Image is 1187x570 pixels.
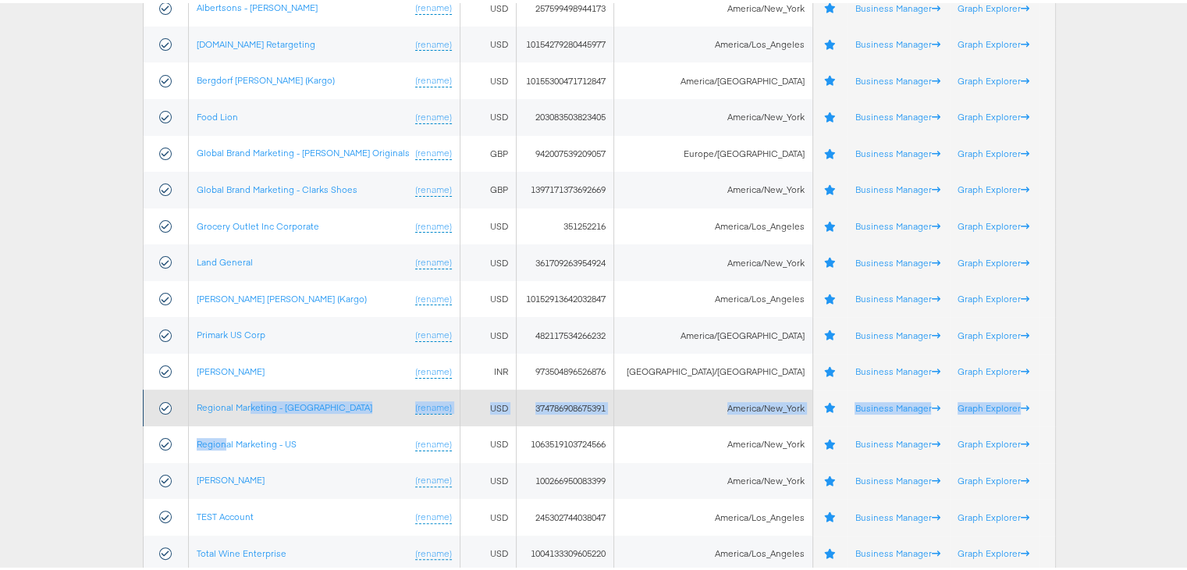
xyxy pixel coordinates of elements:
td: USD [460,496,516,533]
a: (rename) [415,362,452,376]
td: USD [460,205,516,242]
a: Business Manager [855,399,940,411]
a: Business Manager [855,217,940,229]
td: Europe/[GEOGRAPHIC_DATA] [614,133,812,169]
a: Graph Explorer [958,290,1029,301]
a: Graph Explorer [958,472,1029,483]
td: America/New_York [614,169,812,205]
td: USD [460,23,516,60]
a: (rename) [415,253,452,266]
td: America/Los_Angeles [614,205,812,242]
td: USD [460,314,516,351]
a: (rename) [415,71,452,84]
a: (rename) [415,471,452,484]
a: Business Manager [855,72,940,84]
a: Global Brand Marketing - [PERSON_NAME] Originals [197,144,410,155]
td: USD [460,533,516,569]
a: Land General [197,253,253,265]
td: USD [460,387,516,423]
td: 361709263954924 [516,241,614,278]
td: 10155300471712847 [516,59,614,96]
a: (rename) [415,108,452,121]
td: USD [460,59,516,96]
a: Regional Marketing - US [197,435,297,447]
td: USD [460,460,516,497]
td: USD [460,423,516,460]
a: (rename) [415,435,452,448]
a: [DOMAIN_NAME] Retargeting [197,35,315,47]
a: Business Manager [855,544,940,556]
td: INR [460,351,516,387]
td: 203083503823405 [516,96,614,133]
a: Business Manager [855,326,940,338]
td: America/New_York [614,96,812,133]
a: Primark US Corp [197,326,265,337]
td: 100266950083399 [516,460,614,497]
a: (rename) [415,35,452,48]
a: Business Manager [855,180,940,192]
td: America/Los_Angeles [614,496,812,533]
a: [PERSON_NAME] [197,471,265,483]
a: (rename) [415,144,452,157]
a: (rename) [415,508,452,521]
a: Business Manager [855,472,940,483]
a: Graph Explorer [958,217,1029,229]
a: Graph Explorer [958,544,1029,556]
a: (rename) [415,290,452,303]
td: America/New_York [614,387,812,423]
td: America/New_York [614,423,812,460]
td: 1063519103724566 [516,423,614,460]
a: Total Wine Enterprise [197,544,286,556]
a: Business Manager [855,362,940,374]
td: 351252216 [516,205,614,242]
td: 245302744038047 [516,496,614,533]
a: [PERSON_NAME] [197,362,265,374]
a: Global Brand Marketing - Clarks Shoes [197,180,357,192]
td: America/[GEOGRAPHIC_DATA] [614,314,812,351]
a: (rename) [415,180,452,194]
a: Business Manager [855,144,940,156]
a: Bergdorf [PERSON_NAME] (Kargo) [197,71,335,83]
td: America/Los_Angeles [614,23,812,60]
a: (rename) [415,217,452,230]
td: 10154279280445977 [516,23,614,60]
a: Graph Explorer [958,180,1029,192]
a: Graph Explorer [958,72,1029,84]
td: [GEOGRAPHIC_DATA]/[GEOGRAPHIC_DATA] [614,351,812,387]
a: Business Manager [855,508,940,520]
a: Graph Explorer [958,508,1029,520]
a: [PERSON_NAME] [PERSON_NAME] (Kargo) [197,290,367,301]
td: 374786908675391 [516,387,614,423]
a: Business Manager [855,290,940,301]
td: America/Los_Angeles [614,278,812,315]
td: GBP [460,169,516,205]
a: Business Manager [855,435,940,447]
a: Graph Explorer [958,108,1029,119]
td: America/New_York [614,241,812,278]
a: Grocery Outlet Inc Corporate [197,217,319,229]
a: Graph Explorer [958,35,1029,47]
td: 482117534266232 [516,314,614,351]
a: (rename) [415,398,452,411]
a: Graph Explorer [958,144,1029,156]
a: Graph Explorer [958,399,1029,411]
a: Food Lion [197,108,238,119]
td: USD [460,278,516,315]
td: America/New_York [614,460,812,497]
a: Business Manager [855,35,940,47]
td: America/[GEOGRAPHIC_DATA] [614,59,812,96]
a: TEST Account [197,508,254,519]
td: America/Los_Angeles [614,533,812,569]
td: GBP [460,133,516,169]
td: 1397171373692669 [516,169,614,205]
a: Business Manager [855,254,940,265]
td: 10152913642032847 [516,278,614,315]
a: Graph Explorer [958,435,1029,447]
a: (rename) [415,326,452,339]
a: Regional Marketing - [GEOGRAPHIC_DATA] [197,398,372,410]
td: 973504896526876 [516,351,614,387]
td: USD [460,96,516,133]
a: Graph Explorer [958,362,1029,374]
td: USD [460,241,516,278]
td: 942007539209057 [516,133,614,169]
